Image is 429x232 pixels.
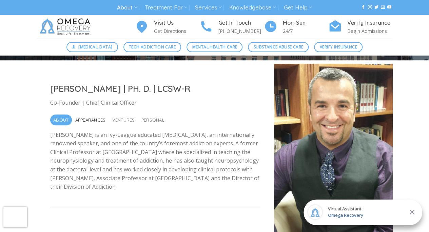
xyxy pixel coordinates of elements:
a: Follow on Instagram [368,5,372,10]
a: Verify Insurance [314,42,363,52]
span: [MEDICAL_DATA] [78,44,112,50]
img: Omega Recovery [37,15,96,39]
a: Follow on Facebook [361,5,365,10]
a: Visit Us Get Directions [135,19,199,35]
p: [PERSON_NAME] is an Ivy-League educated [MEDICAL_DATA], an internationally renowned speaker, and ... [50,131,260,191]
a: Follow on Twitter [374,5,378,10]
span: Ventures [112,114,135,125]
span: Tech Addiction Care [129,44,176,50]
h4: Verify Insurance [347,19,393,27]
span: Appearances [75,114,106,125]
h4: Visit Us [154,19,199,27]
span: Personal [141,114,164,125]
a: Substance Abuse Care [248,42,309,52]
a: Services [195,1,221,14]
a: Send us an email [381,5,385,10]
a: Treatment For [145,1,187,14]
span: Substance Abuse Care [254,44,303,50]
a: Verify Insurance Begin Admissions [328,19,393,35]
h2: [PERSON_NAME] | PH. D. | LCSW-R [50,83,260,94]
a: About [117,1,137,14]
p: 24/7 [283,27,328,35]
h4: Get In Touch [218,19,264,27]
a: [MEDICAL_DATA] [66,42,118,52]
p: Begin Admissions [347,27,393,35]
a: Follow on YouTube [387,5,391,10]
a: Mental Health Care [187,42,242,52]
a: Get Help [284,1,312,14]
a: Get In Touch [PHONE_NUMBER] [199,19,264,35]
span: About [53,114,69,125]
p: Get Directions [154,27,199,35]
h4: Mon-Sun [283,19,328,27]
a: Knowledgebase [229,1,276,14]
p: Co-Founder | Chief Clinical Officer [50,99,260,107]
span: Verify Insurance [320,44,357,50]
p: [PHONE_NUMBER] [218,27,264,35]
a: Tech Addiction Care [123,42,181,52]
span: Mental Health Care [192,44,237,50]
